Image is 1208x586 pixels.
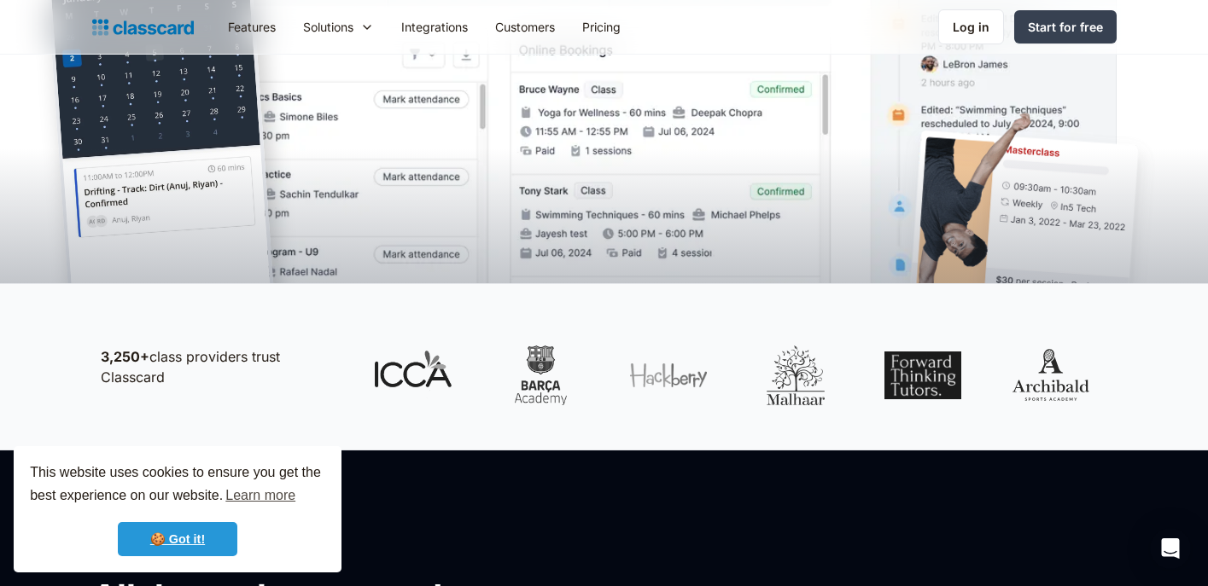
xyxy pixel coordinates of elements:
[953,18,989,36] div: Log in
[1028,18,1103,36] div: Start for free
[481,8,569,46] a: Customers
[223,483,298,508] a: learn more about cookies
[214,8,289,46] a: Features
[938,9,1004,44] a: Log in
[569,8,634,46] a: Pricing
[101,348,149,365] strong: 3,250+
[388,8,481,46] a: Integrations
[118,522,237,556] a: dismiss cookie message
[92,15,194,39] a: Logo
[101,346,340,387] p: class providers trust Classcard
[30,462,325,508] span: This website uses cookies to ensure you get the best experience on our website.
[289,8,388,46] div: Solutions
[1014,10,1117,44] a: Start for free
[303,18,353,36] div: Solutions
[1150,528,1191,569] div: Open Intercom Messenger
[14,446,341,572] div: cookieconsent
